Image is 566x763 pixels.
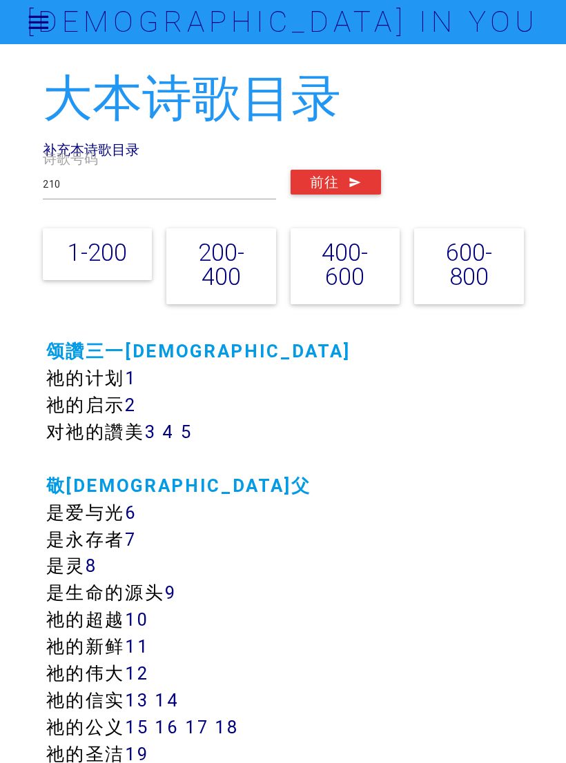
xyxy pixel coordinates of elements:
a: 敬[DEMOGRAPHIC_DATA]父 [46,475,311,497]
a: 9 [165,582,177,604]
a: 400-600 [322,237,368,291]
a: 18 [215,716,238,738]
a: 200-400 [198,237,244,291]
a: 5 [181,421,193,443]
a: 补充本诗歌目录 [43,141,139,158]
a: 14 [155,689,179,711]
a: 8 [86,555,97,577]
a: 10 [125,608,148,631]
a: 6 [125,502,137,524]
a: 7 [125,528,137,551]
a: 11 [125,635,149,657]
a: 16 [155,716,179,738]
a: 颂讚三一[DEMOGRAPHIC_DATA] [46,340,351,362]
a: 1-200 [68,237,127,267]
iframe: Chat [507,701,556,753]
button: 前往 [291,170,381,195]
a: 600-800 [446,237,492,291]
a: 13 [125,689,148,711]
a: 17 [185,716,208,738]
a: 2 [125,394,137,416]
a: 15 [125,716,148,738]
label: 诗歌号码 [43,148,98,169]
h2: 大本诗歌目录 [43,71,524,126]
a: 1 [125,367,137,389]
a: 3 [145,421,157,443]
a: 4 [162,421,175,443]
a: 12 [125,662,148,684]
